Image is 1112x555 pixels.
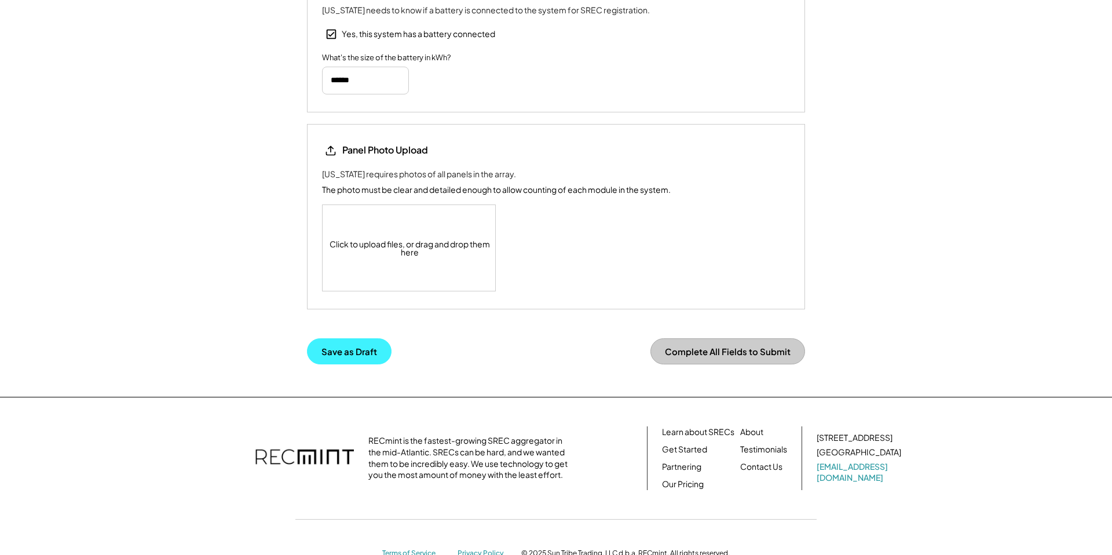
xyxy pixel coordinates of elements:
[323,205,496,291] div: Click to upload files, or drag and drop them here
[342,144,428,156] div: Panel Photo Upload
[817,447,901,458] div: [GEOGRAPHIC_DATA]
[650,338,805,364] button: Complete All Fields to Submit
[817,461,904,484] a: [EMAIL_ADDRESS][DOMAIN_NAME]
[255,437,354,478] img: recmint-logotype%403x.png
[307,338,392,364] button: Save as Draft
[342,28,495,40] div: Yes, this system has a battery connected
[662,461,701,473] a: Partnering
[322,184,671,196] div: The photo must be clear and detailed enough to allow counting of each module in the system.
[740,444,787,455] a: Testimonials
[322,52,451,64] div: What's the size of the battery in kWh?
[368,435,574,480] div: RECmint is the fastest-growing SREC aggregator in the mid-Atlantic. SRECs can be hard, and we wan...
[662,444,707,455] a: Get Started
[817,432,892,444] div: [STREET_ADDRESS]
[740,461,782,473] a: Contact Us
[662,426,734,438] a: Learn about SRECs
[740,426,763,438] a: About
[322,4,650,16] div: [US_STATE] needs to know if a battery is connected to the system for SREC registration.
[662,479,704,490] a: Our Pricing
[322,168,516,180] div: [US_STATE] requires photos of all panels in the array.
